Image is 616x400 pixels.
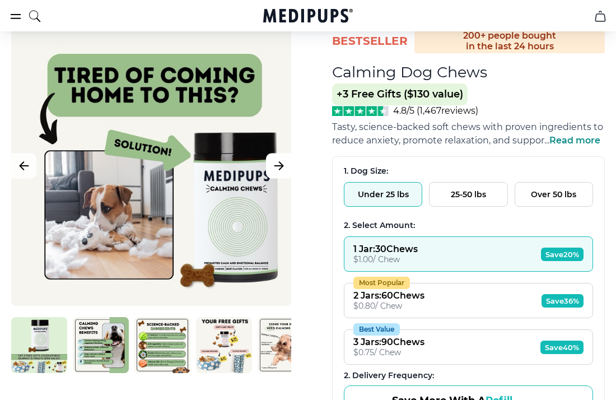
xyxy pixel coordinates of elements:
[353,254,418,264] div: $ 1.00 / Chew
[73,317,129,373] img: Calming Dog Chews | Natural Dog Supplements
[344,283,593,318] button: Most Popular2 Jars:60Chews$0.80/ ChewSave36%
[9,10,22,23] button: burger-menu
[266,154,291,179] button: Next Image
[344,182,422,207] button: Under 25 lbs
[134,317,190,373] img: Calming Dog Chews | Natural Dog Supplements
[332,34,408,49] span: BestSeller
[353,323,400,336] div: Best Value
[344,220,593,231] div: 2. Select Amount:
[11,317,67,373] img: Calming Dog Chews | Natural Dog Supplements
[549,135,600,146] span: Read more
[344,370,434,380] span: 2 . Delivery Frequency:
[11,154,36,179] button: Previous Image
[414,29,605,53] div: 200+ people bought in the last 24 hours
[332,122,603,132] span: Tasty, science-backed soft chews with proven ingredients to
[353,290,424,301] div: 2 Jars : 60 Chews
[429,182,507,207] button: 25-50 lbs
[515,182,593,207] button: Over 50 lbs
[332,135,544,146] span: reduce anxiety, promote relaxation, and suppor
[353,277,410,289] div: Most Popular
[344,329,593,365] button: Best Value3 Jars:90Chews$0.75/ ChewSave40%
[344,236,593,272] button: 1 Jar:30Chews$1.00/ ChewSave20%
[540,341,584,354] span: Save 40%
[587,3,614,30] button: cart
[353,301,424,311] div: $ 0.80 / Chew
[393,105,478,116] span: 4.8/5 ( 1,467 reviews)
[28,2,41,30] button: search
[332,83,468,105] span: +3 Free Gifts ($130 value)
[353,347,424,357] div: $ 0.75 / Chew
[263,7,353,26] a: Medipups
[344,166,593,176] div: 1. Dog Size:
[541,248,584,261] span: Save 20%
[353,244,418,254] div: 1 Jar : 30 Chews
[353,337,424,347] div: 3 Jars : 90 Chews
[258,317,314,373] img: Calming Dog Chews | Natural Dog Supplements
[542,294,584,308] span: Save 36%
[196,317,252,373] img: Calming Dog Chews | Natural Dog Supplements
[332,63,487,81] h1: Calming Dog Chews
[544,135,600,146] span: ...
[332,106,389,116] img: Stars - 4.8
